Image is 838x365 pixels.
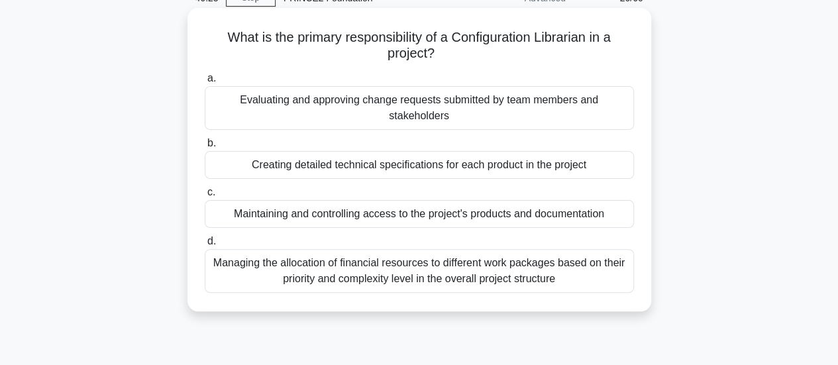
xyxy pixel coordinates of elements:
[205,249,634,293] div: Managing the allocation of financial resources to different work packages based on their priority...
[207,235,216,246] span: d.
[205,200,634,228] div: Maintaining and controlling access to the project's products and documentation
[207,137,216,148] span: b.
[207,186,215,197] span: c.
[205,86,634,130] div: Evaluating and approving change requests submitted by team members and stakeholders
[203,29,635,62] h5: What is the primary responsibility of a Configuration Librarian in a project?
[207,72,216,83] span: a.
[205,151,634,179] div: Creating detailed technical specifications for each product in the project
